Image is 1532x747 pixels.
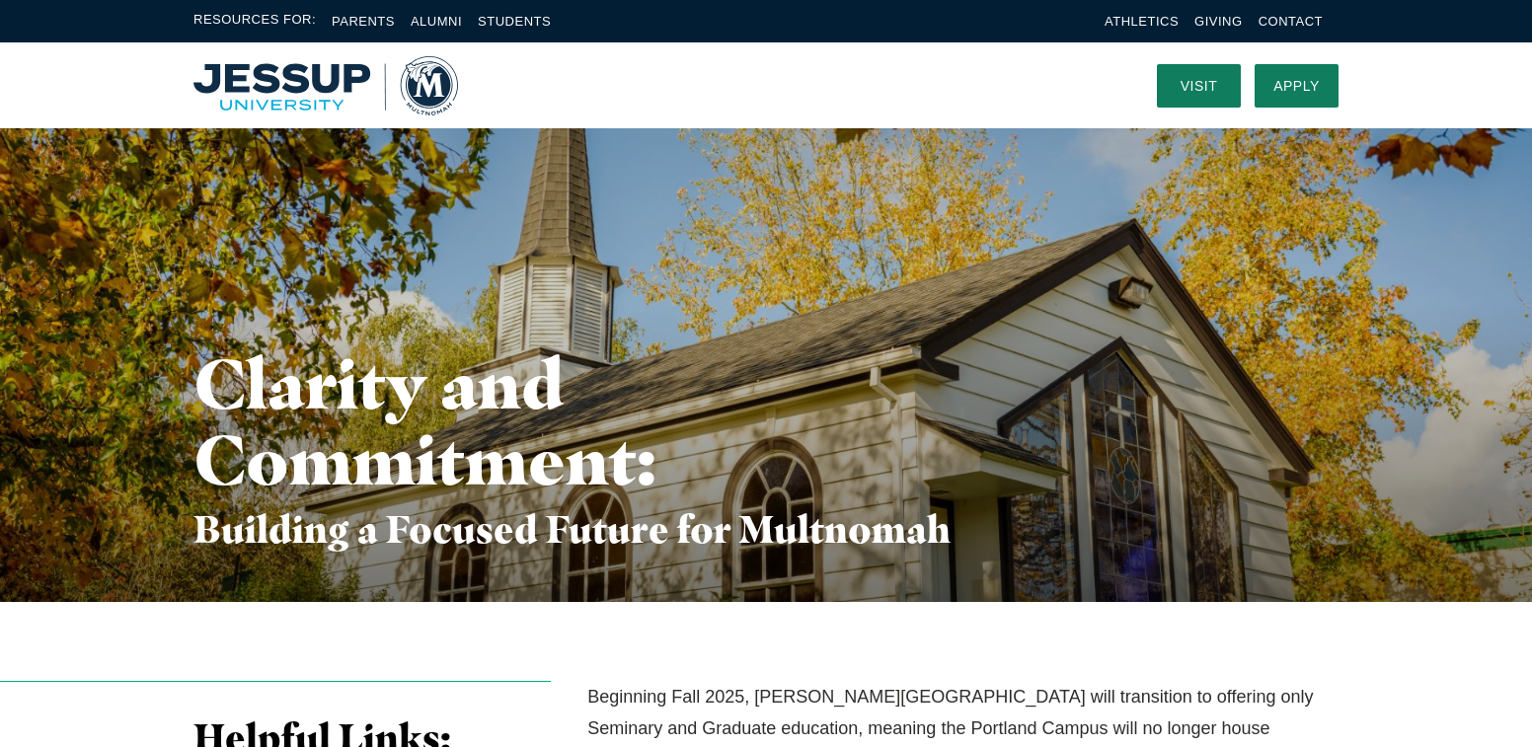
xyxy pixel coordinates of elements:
[193,56,458,115] a: Home
[193,56,458,115] img: Multnomah University Logo
[1157,64,1241,108] a: Visit
[1255,64,1339,108] a: Apply
[332,14,395,29] a: Parents
[1194,14,1243,29] a: Giving
[193,10,316,33] span: Resources For:
[193,345,650,497] h1: Clarity and Commitment:
[193,507,957,553] h3: Building a Focused Future for Multnomah
[1259,14,1323,29] a: Contact
[1105,14,1179,29] a: Athletics
[478,14,551,29] a: Students
[411,14,462,29] a: Alumni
